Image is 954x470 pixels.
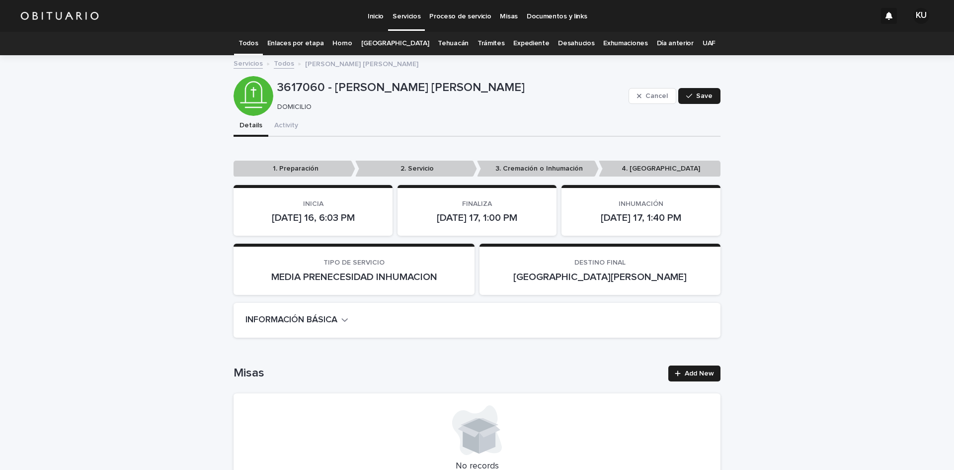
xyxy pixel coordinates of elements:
span: Cancel [645,93,668,99]
span: Save [696,93,713,99]
a: UAF [703,32,715,55]
a: Desahucios [558,32,594,55]
img: HUM7g2VNRLqGMmR9WVqf [20,6,99,26]
p: 4. [GEOGRAPHIC_DATA] [599,161,720,177]
h1: Misas [234,366,662,380]
p: 3617060 - [PERSON_NAME] [PERSON_NAME] [277,81,625,95]
a: Exhumaciones [603,32,647,55]
a: Servicios [234,57,263,69]
button: INFORMACIÓN BÁSICA [245,315,348,326]
span: INHUMACIÓN [619,200,663,207]
a: Todos [274,57,294,69]
button: Save [678,88,720,104]
p: 1. Preparación [234,161,355,177]
a: [GEOGRAPHIC_DATA] [361,32,429,55]
a: Tehuacán [438,32,469,55]
p: [DATE] 17, 1:40 PM [573,212,709,224]
span: INICIA [303,200,323,207]
span: Add New [685,370,714,377]
p: [PERSON_NAME] [PERSON_NAME] [305,58,418,69]
a: Todos [238,32,258,55]
a: Add New [668,366,720,381]
a: Enlaces por etapa [267,32,324,55]
div: KU [913,8,929,24]
a: Día anterior [657,32,694,55]
p: [GEOGRAPHIC_DATA][PERSON_NAME] [491,271,709,283]
p: 3. Cremación o Inhumación [477,161,599,177]
p: [DATE] 16, 6:03 PM [245,212,381,224]
a: Trámites [477,32,505,55]
p: DOMICILIO [277,103,621,111]
span: DESTINO FINAL [574,259,626,266]
p: [DATE] 17, 1:00 PM [409,212,545,224]
button: Activity [268,116,304,137]
p: MEDIA PRENECESIDAD INHUMACION [245,271,463,283]
a: Horno [332,32,352,55]
span: FINALIZA [462,200,492,207]
button: Cancel [629,88,676,104]
h2: INFORMACIÓN BÁSICA [245,315,337,326]
p: 2. Servicio [355,161,477,177]
a: Expediente [513,32,549,55]
span: TIPO DE SERVICIO [323,259,385,266]
button: Details [234,116,268,137]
